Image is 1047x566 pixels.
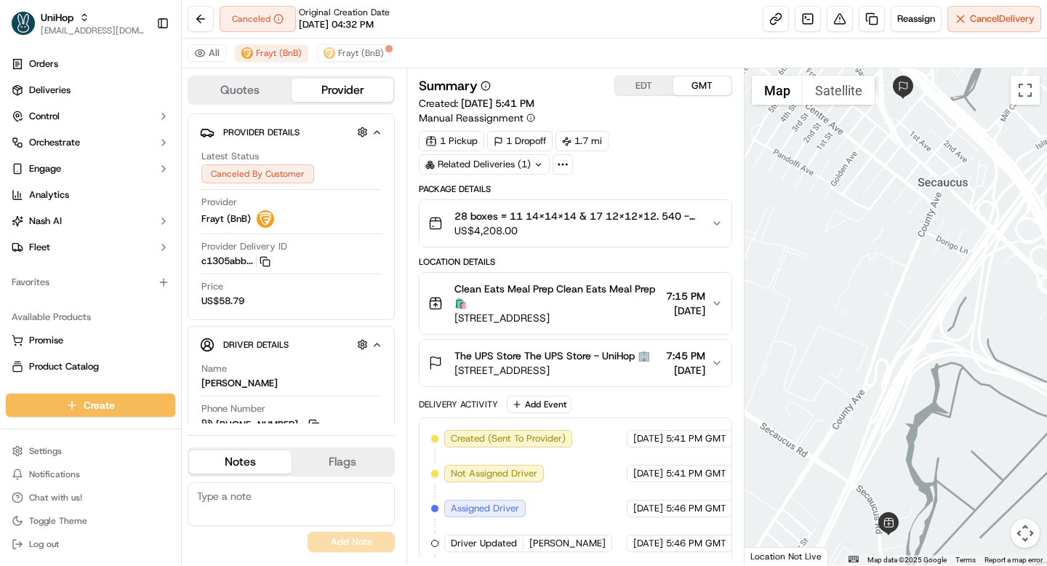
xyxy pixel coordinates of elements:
[984,556,1043,564] a: Report a map error
[451,467,537,480] span: Not Assigned Driver
[419,79,478,92] h3: Summary
[1011,76,1040,105] button: Toggle fullscreen view
[41,10,73,25] button: UniHop
[6,52,175,76] a: Orders
[673,76,731,95] button: GMT
[29,469,80,480] span: Notifications
[299,7,390,18] span: Original Creation Date
[970,12,1035,25] span: Cancel Delivery
[419,256,731,268] div: Location Details
[223,339,289,351] span: Driver Details
[241,47,253,59] img: frayt-logo.jpeg
[29,57,58,71] span: Orders
[29,84,71,97] span: Deliveries
[201,150,259,163] span: Latest Status
[6,534,175,554] button: Log out
[666,467,726,480] span: 5:41 PM GMT
[235,44,308,62] button: Frayt (BnB)
[451,537,517,550] span: Driver Updated
[41,25,145,36] button: [EMAIL_ADDRESS][DOMAIN_NAME]
[666,432,726,445] span: 5:41 PM GMT
[420,340,731,386] button: The UPS Store The UPS Store - UniHop 🏢[STREET_ADDRESS]7:45 PM[DATE]
[201,196,237,209] span: Provider
[220,6,296,32] button: Canceled
[256,47,302,59] span: Frayt (BnB)
[338,47,384,59] span: Frayt (BnB)
[752,76,803,105] button: Show street map
[419,111,535,125] button: Manual Reassignment
[633,537,663,550] span: [DATE]
[29,445,62,457] span: Settings
[529,537,606,550] span: [PERSON_NAME]
[6,210,175,233] button: Nash AI
[6,79,175,102] a: Deliveries
[633,467,663,480] span: [DATE]
[6,157,175,180] button: Engage
[451,502,519,515] span: Assigned Driver
[29,360,99,373] span: Product Catalog
[897,12,935,25] span: Reassign
[666,289,705,303] span: 7:15 PM
[299,18,374,31] span: [DATE] 04:32 PM
[29,162,61,175] span: Engage
[507,396,571,413] button: Add Event
[666,348,705,363] span: 7:45 PM
[891,6,942,32] button: Reassign
[454,282,659,311] span: Clean Eats Meal Prep Clean Eats Meal Prep 🛍️
[748,546,796,565] img: Google
[29,492,82,503] span: Chat with us!
[6,236,175,259] button: Fleet
[867,556,947,564] span: Map data ©2025 Google
[419,154,550,175] div: Related Deliveries (1)
[12,360,169,373] a: Product Catalog
[420,273,731,334] button: Clean Eats Meal Prep Clean Eats Meal Prep 🛍️[STREET_ADDRESS]7:15 PM[DATE]
[201,362,227,375] span: Name
[6,6,151,41] button: UniHopUniHop[EMAIL_ADDRESS][DOMAIN_NAME]
[29,515,87,527] span: Toggle Theme
[6,441,175,461] button: Settings
[451,432,566,445] span: Created (Sent To Provider)
[201,402,265,415] span: Phone Number
[803,76,875,105] button: Show satellite imagery
[216,418,298,431] span: [PHONE_NUMBER]
[6,131,175,154] button: Orchestrate
[420,200,731,247] button: 28 boxes = 11 14x14x14 & 17 12x12x12. 540 - 590 poundsUS$4,208.00
[200,120,382,144] button: Provider Details
[955,556,976,564] a: Terms (opens in new tab)
[201,240,287,253] span: Provider Delivery ID
[200,332,382,356] button: Driver Details
[947,6,1041,32] button: CancelDelivery
[6,183,175,207] a: Analytics
[292,450,394,474] button: Flags
[257,210,274,228] img: frayt-logo.jpeg
[666,363,705,378] span: [DATE]
[6,271,175,294] div: Favorites
[633,502,663,515] span: [DATE]
[29,188,69,202] span: Analytics
[201,212,251,226] span: Frayt (BnB)
[201,417,322,433] a: [PHONE_NUMBER]
[201,295,244,308] span: US$58.79
[6,306,175,329] div: Available Products
[317,44,390,62] button: Frayt (BnB)
[189,450,292,474] button: Notes
[1011,519,1040,548] button: Map camera controls
[292,79,394,102] button: Provider
[849,556,859,562] button: Keyboard shortcuts
[615,76,673,95] button: EDT
[29,538,59,550] span: Log out
[454,311,659,325] span: [STREET_ADDRESS]
[6,464,175,485] button: Notifications
[189,79,292,102] button: Quotes
[419,111,523,125] span: Manual Reassignment
[454,348,650,363] span: The UPS Store The UPS Store - UniHop 🏢
[12,12,35,35] img: UniHop
[12,334,169,347] a: Promise
[6,487,175,508] button: Chat with us!
[6,394,175,417] button: Create
[748,546,796,565] a: Open this area in Google Maps (opens a new window)
[419,399,498,410] div: Delivery Activity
